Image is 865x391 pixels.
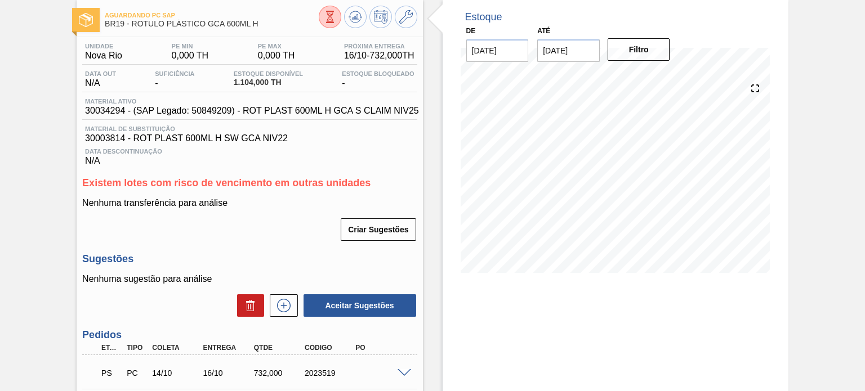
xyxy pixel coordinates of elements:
[79,13,93,27] img: Ícone
[344,6,367,28] button: Atualizar Gráfico
[82,253,417,265] h3: Sugestões
[608,38,670,61] button: Filtro
[82,198,417,208] p: Nenhuma transferência para análise
[369,6,392,28] button: Programar Estoque
[251,368,307,377] div: 732,000
[152,70,197,88] div: -
[258,43,295,50] span: PE MAX
[344,43,414,50] span: Próxima Entrega
[251,344,307,352] div: Qtde
[82,274,417,284] p: Nenhuma sugestão para análise
[82,143,417,166] div: N/A
[342,70,414,77] span: Estoque Bloqueado
[85,43,122,50] span: Unidade
[302,344,358,352] div: Código
[101,368,121,377] p: PS
[124,344,149,352] div: Tipo
[85,98,419,105] span: Material ativo
[395,6,417,28] button: Ir ao Master Data / Geral
[353,344,408,352] div: PO
[85,125,414,132] span: Material de Substituição
[85,133,414,143] span: 30003814 - ROT PLAST 600ML H SW GCA NIV22
[200,368,256,377] div: 16/10/2025
[537,27,550,35] label: Até
[99,361,124,385] div: Aguardando PC SAP
[82,329,417,341] h3: Pedidos
[85,106,419,116] span: 30034294 - (SAP Legado: 50849209) - ROT PLAST 600ML H GCA S CLAIM NIV25
[298,293,417,318] div: Aceitar Sugestões
[82,177,371,188] span: Existem lotes com risco de vencimento em outras unidades
[342,217,417,242] div: Criar Sugestões
[99,344,124,352] div: Etapa
[466,39,529,62] input: dd/mm/yyyy
[304,294,416,317] button: Aceitar Sugestões
[124,368,149,377] div: Pedido de Compra
[200,344,256,352] div: Entrega
[302,368,358,377] div: 2023519
[537,39,600,62] input: dd/mm/yyyy
[85,148,414,155] span: Data Descontinuação
[344,51,414,61] span: 16/10 - 732,000 TH
[155,70,194,77] span: Suficiência
[466,27,476,35] label: De
[149,368,205,377] div: 14/10/2025
[319,6,341,28] button: Visão Geral dos Estoques
[149,344,205,352] div: Coleta
[234,70,303,77] span: Estoque Disponível
[341,218,416,241] button: Criar Sugestões
[231,294,264,317] div: Excluir Sugestões
[105,20,318,28] span: BR19 - RÓTULO PLÁSTICO GCA 600ML H
[85,70,116,77] span: Data out
[264,294,298,317] div: Nova sugestão
[85,51,122,61] span: Nova Rio
[82,70,119,88] div: N/A
[105,12,318,19] span: Aguardando PC SAP
[172,43,209,50] span: PE MIN
[465,11,502,23] div: Estoque
[234,78,303,87] span: 1.104,000 TH
[172,51,209,61] span: 0,000 TH
[258,51,295,61] span: 0,000 TH
[339,70,417,88] div: -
